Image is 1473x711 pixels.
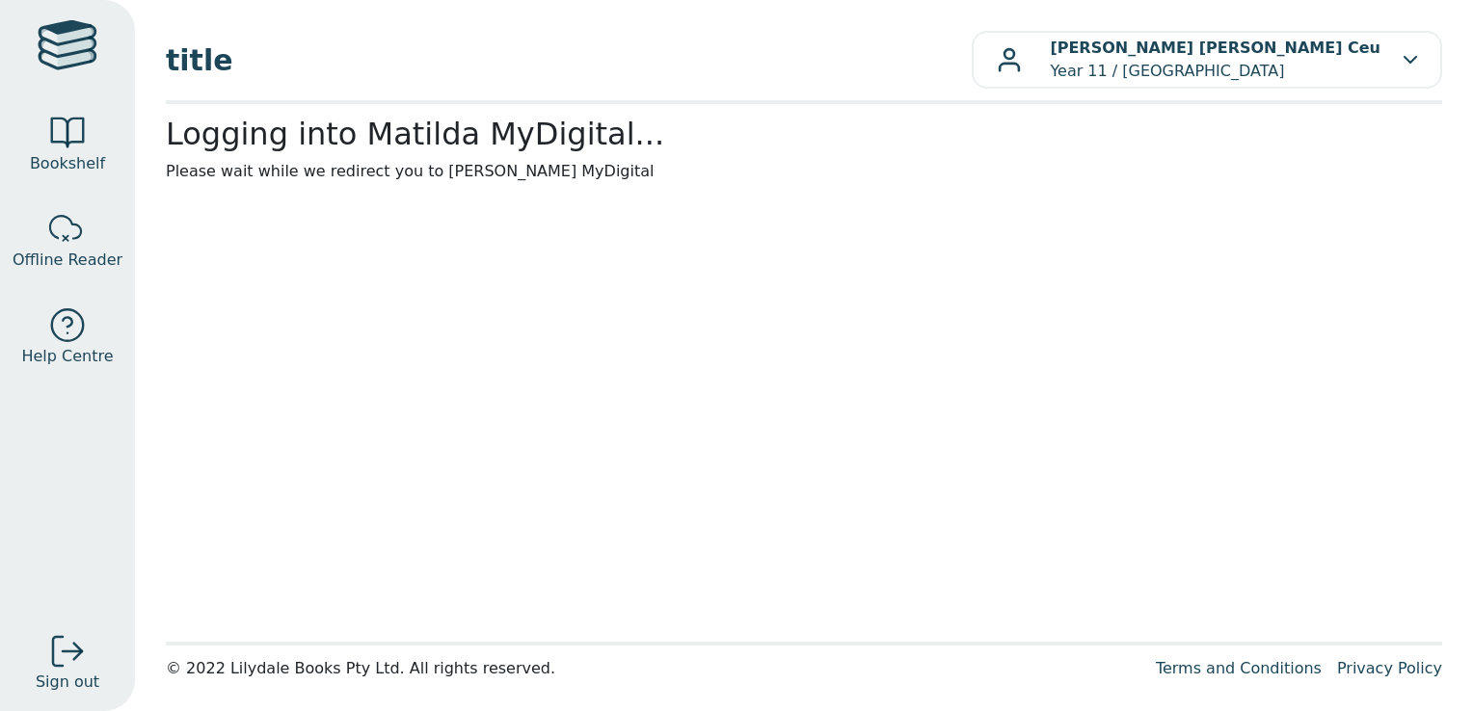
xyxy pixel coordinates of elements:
button: [PERSON_NAME] [PERSON_NAME] CeuYear 11 / [GEOGRAPHIC_DATA] [972,31,1442,89]
span: Help Centre [21,345,113,368]
h2: Logging into Matilda MyDigital... [166,116,1442,152]
span: Sign out [36,671,99,694]
p: Please wait while we redirect you to [PERSON_NAME] MyDigital [166,160,1442,183]
span: Bookshelf [30,152,105,175]
span: title [166,39,972,82]
p: Year 11 / [GEOGRAPHIC_DATA] [1050,37,1380,83]
b: [PERSON_NAME] [PERSON_NAME] Ceu [1050,39,1380,57]
span: Offline Reader [13,249,122,272]
a: Privacy Policy [1337,659,1442,677]
a: Terms and Conditions [1156,659,1322,677]
div: © 2022 Lilydale Books Pty Ltd. All rights reserved. [166,657,1140,680]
